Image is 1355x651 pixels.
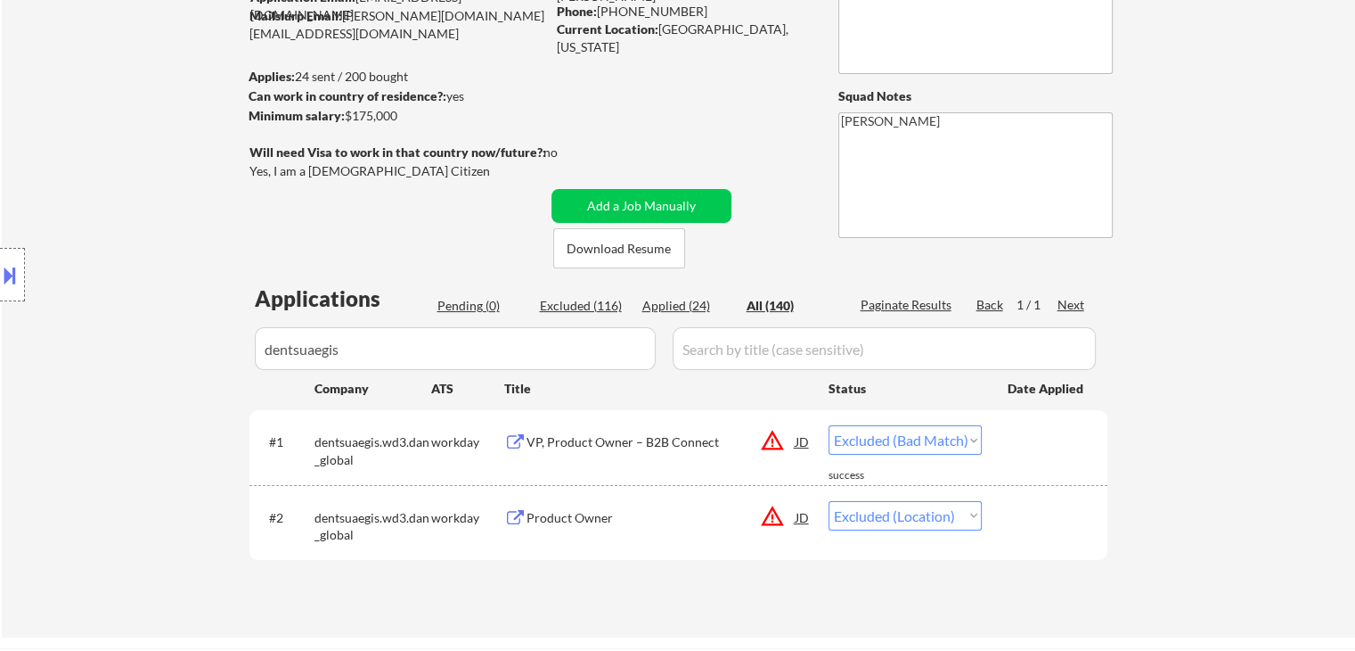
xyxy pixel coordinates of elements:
[747,297,836,315] div: All (140)
[557,21,809,55] div: [GEOGRAPHIC_DATA], [US_STATE]
[1016,296,1057,314] div: 1 / 1
[269,509,300,527] div: #2
[838,87,1113,105] div: Squad Notes
[1008,380,1086,398] div: Date Applied
[829,468,900,483] div: success
[255,327,656,370] input: Search by company (case sensitive)
[249,108,345,123] strong: Minimum salary:
[314,380,431,398] div: Company
[526,433,796,451] div: VP, Product Owner – B2B Connect
[249,68,545,86] div: 24 sent / 200 bought
[431,509,504,527] div: workday
[255,288,431,309] div: Applications
[526,509,796,527] div: Product Owner
[249,87,540,105] div: yes
[437,297,526,315] div: Pending (0)
[553,228,685,268] button: Download Resume
[557,4,597,19] strong: Phone:
[249,8,342,23] strong: Mailslurp Email:
[249,162,551,180] div: Yes, I am a [DEMOGRAPHIC_DATA] Citizen
[314,433,431,468] div: dentsuaegis.wd3.dan_global
[249,144,546,160] strong: Will need Visa to work in that country now/future?:
[760,428,785,453] button: warning_amber
[249,107,545,125] div: $175,000
[504,380,812,398] div: Title
[431,380,504,398] div: ATS
[543,144,594,161] div: no
[861,296,956,314] div: Paginate Results
[249,69,295,84] strong: Applies:
[976,296,1005,314] div: Back
[314,509,431,544] div: dentsuaegis.wd3.dan_global
[642,297,731,315] div: Applied (24)
[249,88,446,103] strong: Can work in country of residence?:
[829,372,982,404] div: Status
[551,189,731,223] button: Add a Job Manually
[540,297,629,315] div: Excluded (116)
[269,433,300,451] div: #1
[557,21,658,37] strong: Current Location:
[760,504,785,529] button: warning_amber
[431,433,504,451] div: workday
[673,327,1096,370] input: Search by title (case sensitive)
[1057,296,1086,314] div: Next
[794,425,812,457] div: JD
[557,3,809,21] div: [PHONE_NUMBER]
[249,7,545,42] div: [PERSON_NAME][DOMAIN_NAME][EMAIL_ADDRESS][DOMAIN_NAME]
[794,501,812,533] div: JD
